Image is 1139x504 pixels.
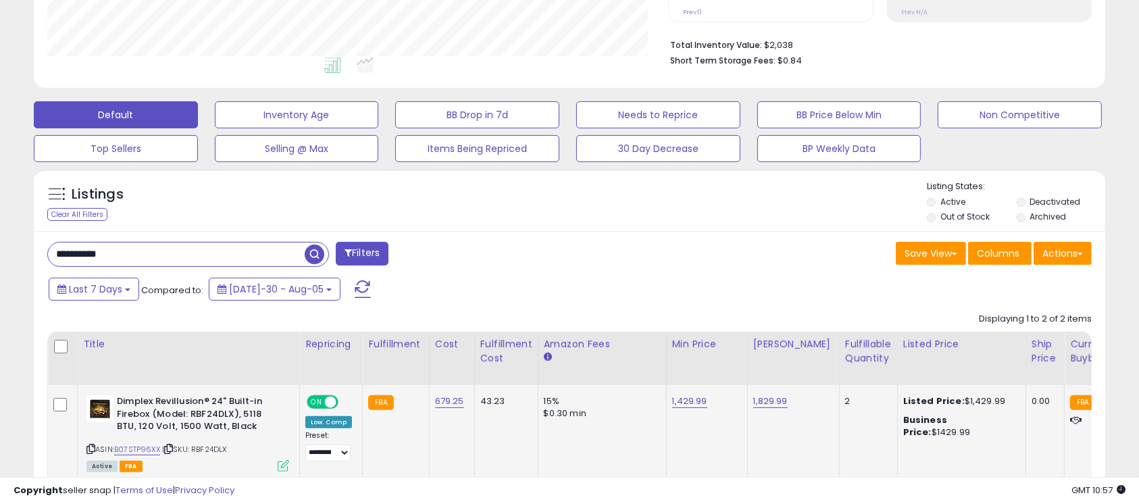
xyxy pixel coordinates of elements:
span: OFF [336,397,358,408]
b: Business Price: [903,413,947,438]
div: Fulfillment [368,337,423,351]
small: FBA [368,395,393,410]
b: Short Term Storage Fees: [670,55,776,66]
span: FBA [120,461,143,472]
button: Inventory Age [215,101,379,128]
div: 15% [544,395,656,407]
button: BB Price Below Min [757,101,921,128]
span: [DATE]-30 - Aug-05 [229,282,324,296]
button: Selling @ Max [215,135,379,162]
div: Displaying 1 to 2 of 2 items [979,313,1092,326]
label: Out of Stock [940,211,990,222]
button: Non Competitive [938,101,1102,128]
div: $1429.99 [903,414,1015,438]
div: Preset: [305,431,352,461]
div: Cost [435,337,469,351]
div: 43.23 [480,395,528,407]
div: Clear All Filters [47,208,107,221]
b: Listed Price: [903,395,965,407]
img: 41jDQc7PDjL._SL40_.jpg [86,395,113,422]
button: Actions [1034,242,1092,265]
a: Privacy Policy [175,484,234,497]
div: Repricing [305,337,357,351]
small: Amazon Fees. [544,351,552,363]
div: Fulfillable Quantity [845,337,892,366]
span: Columns [977,247,1019,260]
a: B07STP96XX [114,444,160,455]
span: $0.84 [778,54,802,67]
span: ON [308,397,325,408]
button: Filters [336,242,388,266]
span: Last 7 Days [69,282,122,296]
div: $0.30 min [544,407,656,420]
label: Active [940,196,965,207]
div: Listed Price [903,337,1020,351]
div: seller snap | | [14,484,234,497]
button: Items Being Repriced [395,135,559,162]
small: Prev: 0 [683,8,702,16]
a: 679.25 [435,395,464,408]
small: FBA [1070,395,1095,410]
a: Terms of Use [116,484,173,497]
button: Last 7 Days [49,278,139,301]
label: Archived [1030,211,1066,222]
p: Listing States: [927,180,1105,193]
button: BB Drop in 7d [395,101,559,128]
span: Compared to: [141,284,203,297]
div: Title [83,337,294,351]
b: Dimplex Revillusion® 24" Built-in Firebox (Model: RBF24DLX), 5118 BTU, 120 Volt, 1500 Watt, Black [117,395,281,436]
div: Ship Price [1032,337,1059,366]
a: 1,429.99 [672,395,707,408]
span: 2025-08-13 10:57 GMT [1071,484,1125,497]
b: Total Inventory Value: [670,39,762,51]
button: Needs to Reprice [576,101,740,128]
h5: Listings [72,185,124,204]
div: ASIN: [86,395,289,470]
li: $2,038 [670,36,1082,52]
div: Min Price [672,337,742,351]
button: Save View [896,242,966,265]
strong: Copyright [14,484,63,497]
button: Columns [968,242,1032,265]
button: Top Sellers [34,135,198,162]
span: All listings currently available for purchase on Amazon [86,461,118,472]
label: Deactivated [1030,196,1080,207]
button: 30 Day Decrease [576,135,740,162]
button: [DATE]-30 - Aug-05 [209,278,340,301]
button: Default [34,101,198,128]
div: Amazon Fees [544,337,661,351]
div: [PERSON_NAME] [753,337,834,351]
div: $1,429.99 [903,395,1015,407]
a: 1,829.99 [753,395,788,408]
div: 0.00 [1032,395,1054,407]
div: 2 [845,395,887,407]
button: BP Weekly Data [757,135,921,162]
div: Fulfillment Cost [480,337,532,366]
div: Low. Comp [305,416,352,428]
small: Prev: N/A [902,8,928,16]
span: | SKU: RBF24DLX [162,444,227,455]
